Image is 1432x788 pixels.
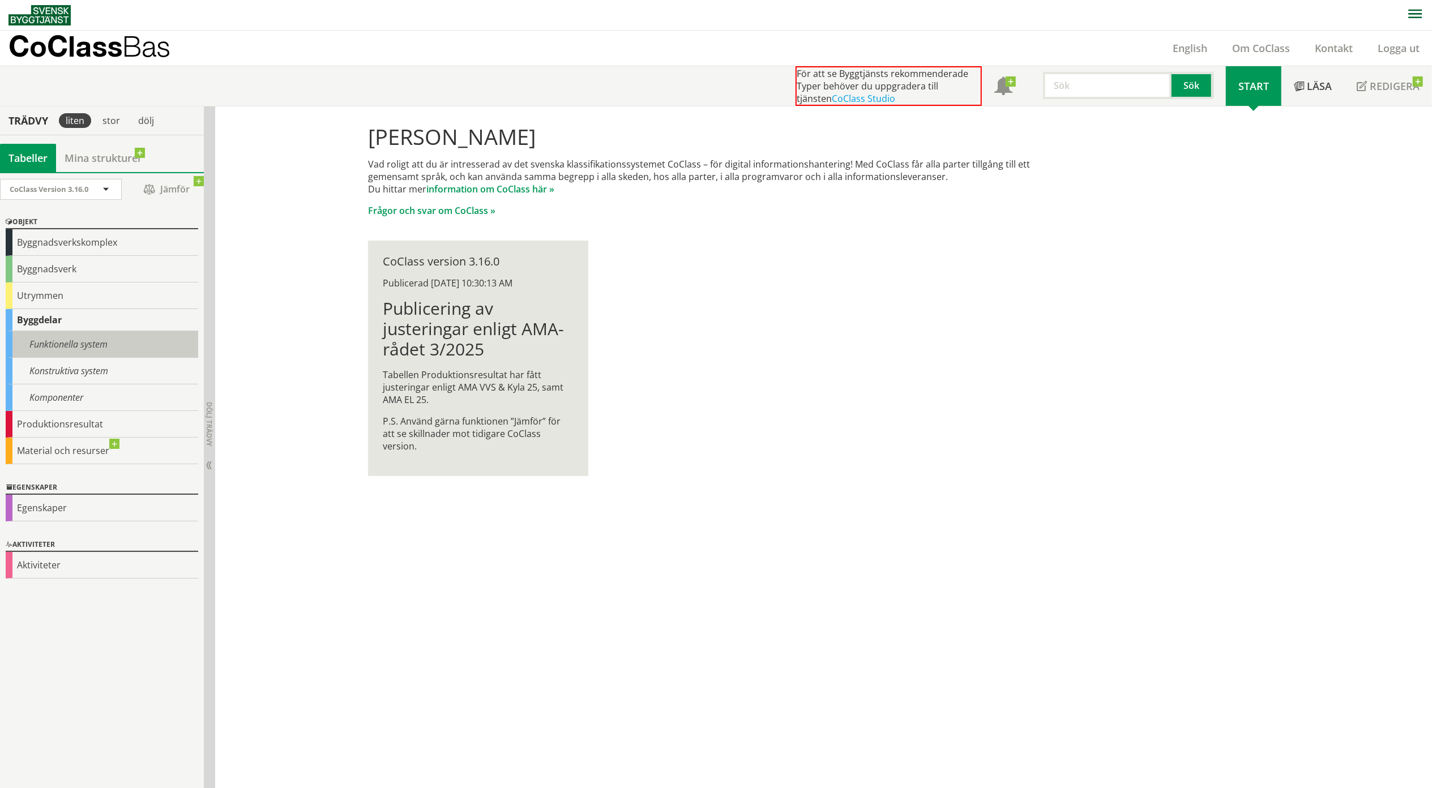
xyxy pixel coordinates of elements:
[6,384,198,411] div: Komponenter
[383,369,574,406] p: Tabellen Produktionsresultat har fått justeringar enligt AMA VVS & Kyla 25, samt AMA EL 25.
[1365,41,1432,55] a: Logga ut
[6,438,198,464] div: Material och resurser
[383,255,574,268] div: CoClass version 3.16.0
[383,415,574,452] p: P.S. Använd gärna funktionen ”Jämför” för att se skillnader mot tidigare CoClass version.
[6,358,198,384] div: Konstruktiva system
[1370,79,1420,93] span: Redigera
[131,113,161,128] div: dölj
[6,256,198,282] div: Byggnadsverk
[383,298,574,359] h1: Publicering av justeringar enligt AMA-rådet 3/2025
[133,179,201,199] span: Jämför
[6,552,198,579] div: Aktiviteter
[1302,41,1365,55] a: Kontakt
[122,29,170,63] span: Bas
[832,92,895,105] a: CoClass Studio
[6,538,198,552] div: Aktiviteter
[1344,66,1432,106] a: Redigera
[6,282,198,309] div: Utrymmen
[6,216,198,229] div: Objekt
[796,66,982,106] div: För att se Byggtjänsts rekommenderade Typer behöver du uppgradera till tjänsten
[10,184,88,194] span: CoClass Version 3.16.0
[6,229,198,256] div: Byggnadsverkskomplex
[426,183,554,195] a: information om CoClass här »
[2,114,54,127] div: Trädvy
[383,277,574,289] div: Publicerad [DATE] 10:30:13 AM
[6,495,198,521] div: Egenskaper
[368,124,1064,149] h1: [PERSON_NAME]
[1220,41,1302,55] a: Om CoClass
[6,309,198,331] div: Byggdelar
[1043,72,1172,99] input: Sök
[1160,41,1220,55] a: English
[96,113,127,128] div: stor
[56,144,151,172] a: Mina strukturer
[994,78,1012,96] span: Notifikationer
[368,204,495,217] a: Frågor och svar om CoClass »
[8,5,71,25] img: Svensk Byggtjänst
[8,31,195,66] a: CoClassBas
[1238,79,1269,93] span: Start
[1281,66,1344,106] a: Läsa
[204,402,214,446] span: Dölj trädvy
[6,411,198,438] div: Produktionsresultat
[8,40,170,53] p: CoClass
[6,481,198,495] div: Egenskaper
[368,158,1064,195] p: Vad roligt att du är intresserad av det svenska klassifikationssystemet CoClass – för digital inf...
[1307,79,1332,93] span: Läsa
[59,113,91,128] div: liten
[1172,72,1213,99] button: Sök
[1226,66,1281,106] a: Start
[6,331,198,358] div: Funktionella system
